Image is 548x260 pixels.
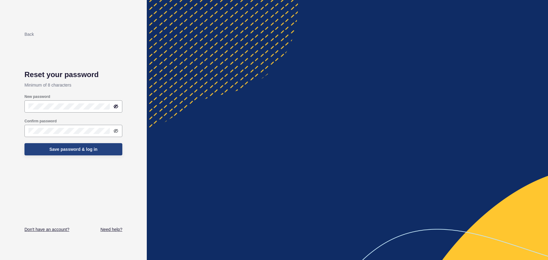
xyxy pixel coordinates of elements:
[24,94,50,99] label: New password
[24,70,122,79] h1: Reset your password
[100,226,122,232] a: Need help?
[24,143,122,155] button: Save password & log in
[49,146,97,152] span: Save password & log in
[24,32,34,37] a: Back
[24,119,57,124] label: Confirm password
[24,226,69,232] a: Don't have an account?
[24,79,122,91] p: Minimum of 8 characters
